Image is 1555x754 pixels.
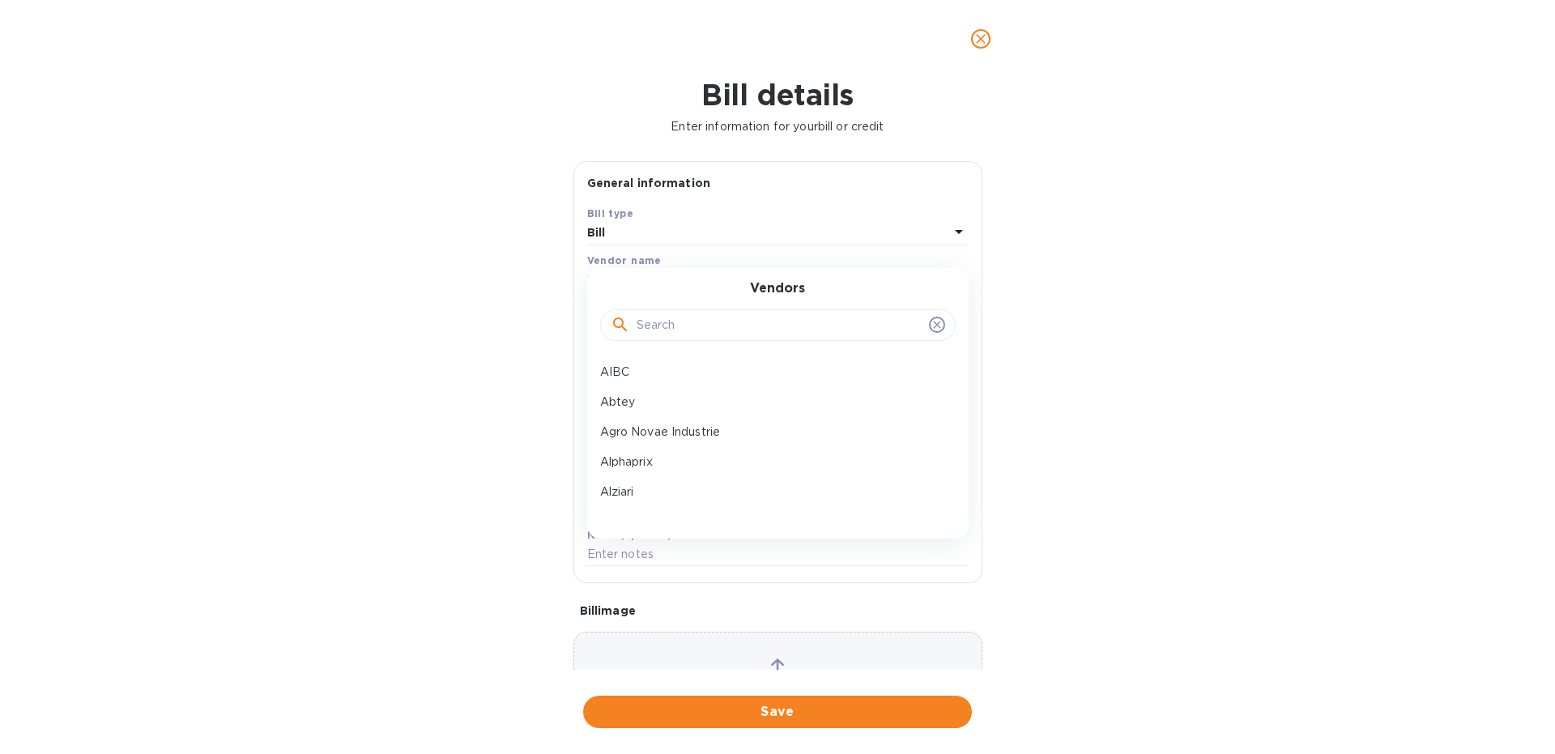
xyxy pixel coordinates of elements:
[600,483,943,501] p: Alziari
[637,313,922,338] input: Search
[13,118,1542,135] p: Enter information for your bill or credit
[600,364,943,381] p: AIBC
[580,603,976,619] p: Bill image
[587,254,662,266] b: Vendor name
[587,543,969,567] input: Enter notes
[596,702,959,722] span: Save
[600,424,943,441] p: Agro Novae Industrie
[587,271,701,288] p: Select vendor name
[587,207,634,219] b: Bill type
[600,454,943,471] p: Alphaprix
[961,19,1000,58] button: close
[587,226,606,239] b: Bill
[583,696,972,728] button: Save
[750,281,805,296] h3: Vendors
[600,394,943,411] p: Abtey
[13,78,1542,112] h1: Bill details
[587,177,711,190] b: General information
[587,530,672,540] label: Notes (optional)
